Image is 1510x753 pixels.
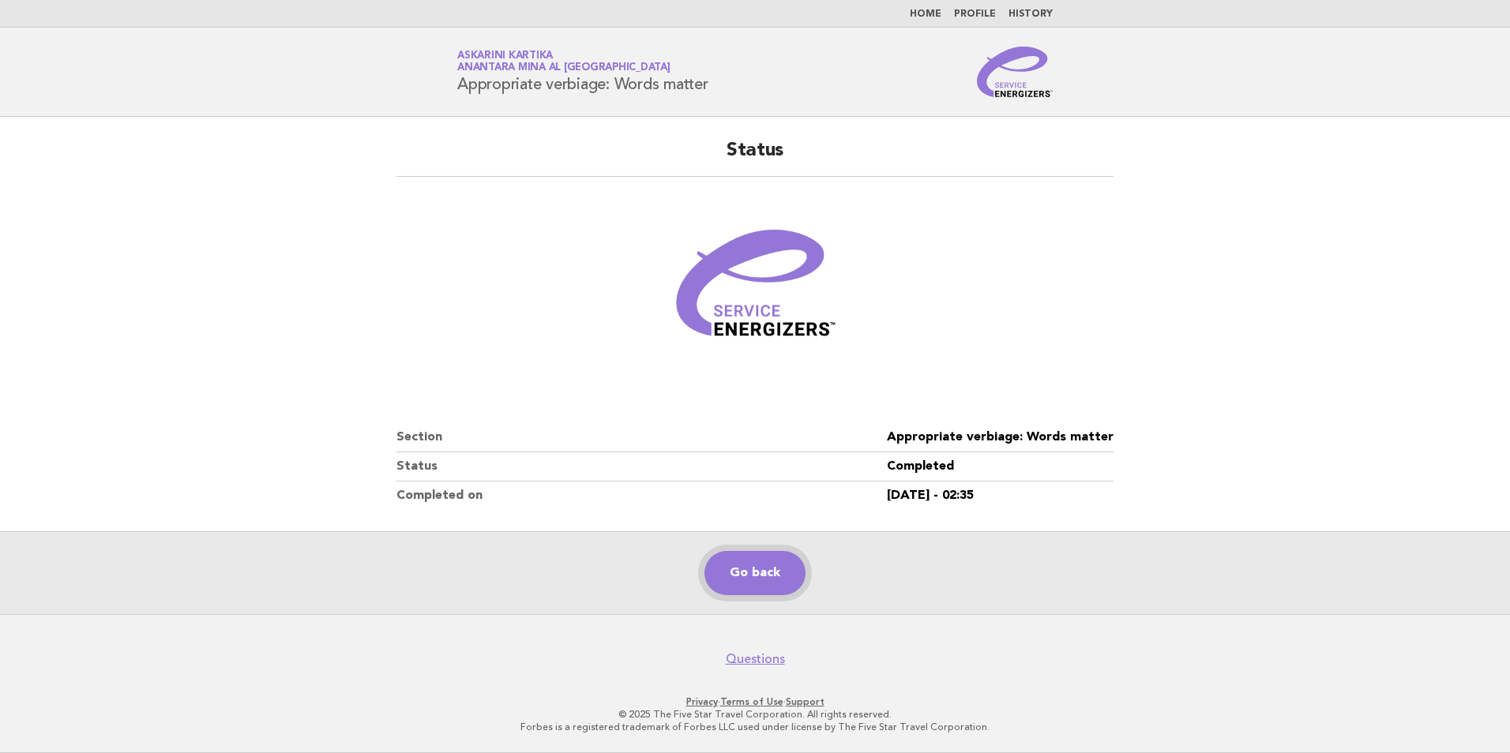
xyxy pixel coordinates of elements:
a: Support [786,696,824,707]
dt: Status [396,452,887,481]
dt: Completed on [396,481,887,510]
a: History [1009,9,1053,19]
a: Home [910,9,941,19]
a: Profile [954,9,996,19]
dt: Section [396,423,887,452]
p: · · [272,695,1238,708]
h2: Status [396,138,1114,177]
a: Terms of Use [720,696,783,707]
a: Askarini KartikaAnantara Mina al [GEOGRAPHIC_DATA] [457,51,670,73]
p: Forbes is a registered trademark of Forbes LLC used under license by The Five Star Travel Corpora... [272,721,1238,733]
span: Anantara Mina al [GEOGRAPHIC_DATA] [457,63,670,73]
a: Questions [726,651,785,667]
h1: Appropriate verbiage: Words matter [457,51,708,92]
dd: Completed [887,452,1114,481]
p: © 2025 The Five Star Travel Corporation. All rights reserved. [272,708,1238,721]
a: Privacy [686,696,718,707]
dd: Appropriate verbiage: Words matter [887,423,1114,452]
dd: [DATE] - 02:35 [887,481,1114,510]
img: Service Energizers [977,47,1053,97]
img: Verified [660,196,850,385]
a: Go back [704,551,806,595]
